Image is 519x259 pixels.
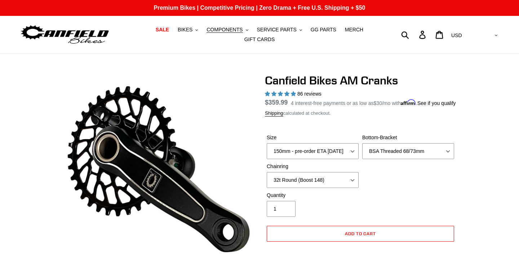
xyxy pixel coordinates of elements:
label: Bottom-Bracket [362,134,454,141]
span: Affirm [401,99,416,105]
span: $359.99 [265,99,288,106]
span: Add to cart [345,231,376,236]
span: 86 reviews [297,91,321,97]
span: $30 [374,100,382,106]
span: GIFT CARDS [244,36,275,43]
span: BIKES [178,27,192,33]
label: Chainring [267,163,359,170]
button: BIKES [174,25,201,35]
button: Add to cart [267,226,454,242]
span: SERVICE PARTS [257,27,296,33]
input: Search [405,27,423,43]
label: Quantity [267,192,359,199]
span: 4.97 stars [265,91,297,97]
a: See if you qualify - Learn more about Affirm Financing (opens in modal) [417,100,456,106]
a: Shipping [265,110,283,117]
a: GIFT CARDS [241,35,279,44]
button: COMPONENTS [203,25,252,35]
h1: Canfield Bikes AM Cranks [265,74,456,87]
a: GG PARTS [307,25,340,35]
div: calculated at checkout. [265,110,456,117]
span: COMPONENTS [207,27,243,33]
span: GG PARTS [311,27,336,33]
span: SALE [156,27,169,33]
img: Canfield Bikes [20,23,110,46]
a: SALE [152,25,173,35]
button: SERVICE PARTS [253,25,305,35]
a: MERCH [341,25,367,35]
span: MERCH [345,27,363,33]
p: 4 interest-free payments or as low as /mo with . [291,98,456,107]
label: Size [267,134,359,141]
